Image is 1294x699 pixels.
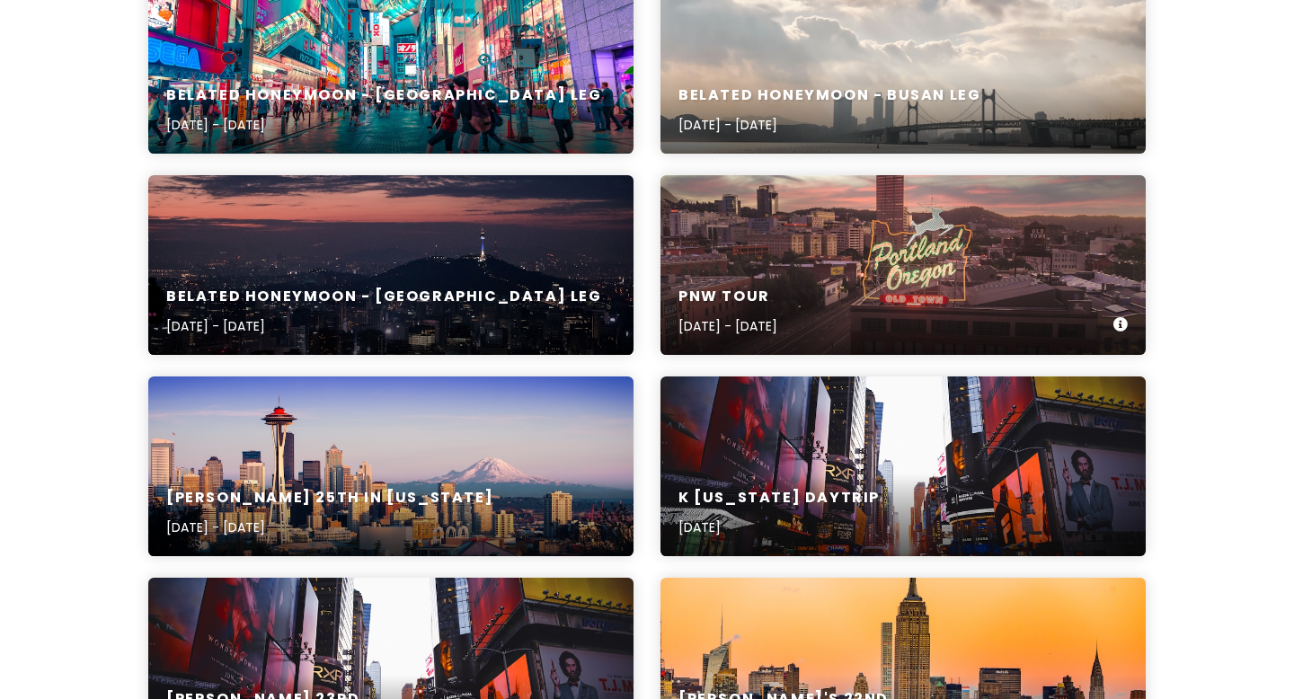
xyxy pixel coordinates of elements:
[166,518,493,537] p: [DATE] - [DATE]
[148,376,634,556] a: aerial photography of Seattle skyline[PERSON_NAME] 25th in [US_STATE][DATE] - [DATE]
[148,175,634,355] a: lighted city skyline at nightBelated Honeymoon - [GEOGRAPHIC_DATA] Leg[DATE] - [DATE]
[166,288,602,306] h6: Belated Honeymoon - [GEOGRAPHIC_DATA] Leg
[166,316,602,336] p: [DATE] - [DATE]
[166,115,602,135] p: [DATE] - [DATE]
[166,86,602,105] h6: Belated Honeymoon - [GEOGRAPHIC_DATA] Leg
[660,376,1146,556] a: Time Square, New York during daytimeK [US_STATE] Daytrip[DATE]
[678,489,880,508] h6: K [US_STATE] Daytrip
[678,316,777,336] p: [DATE] - [DATE]
[678,288,777,306] h6: PNW Tour
[678,86,980,105] h6: Belated Honeymoon - Busan Leg
[166,489,493,508] h6: [PERSON_NAME] 25th in [US_STATE]
[678,115,980,135] p: [DATE] - [DATE]
[678,518,880,537] p: [DATE]
[660,175,1146,355] a: a large neon sign on top of a buildingPNW Tour[DATE] - [DATE]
